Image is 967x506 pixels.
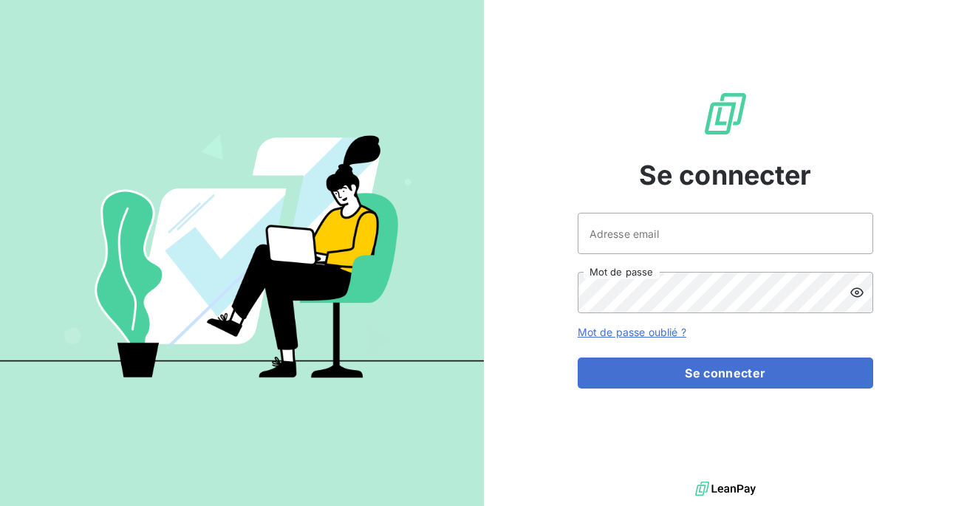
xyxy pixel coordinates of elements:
[695,478,756,500] img: logo
[639,155,812,195] span: Se connecter
[578,326,686,338] a: Mot de passe oublié ?
[578,358,873,389] button: Se connecter
[702,90,749,137] img: Logo LeanPay
[578,213,873,254] input: placeholder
